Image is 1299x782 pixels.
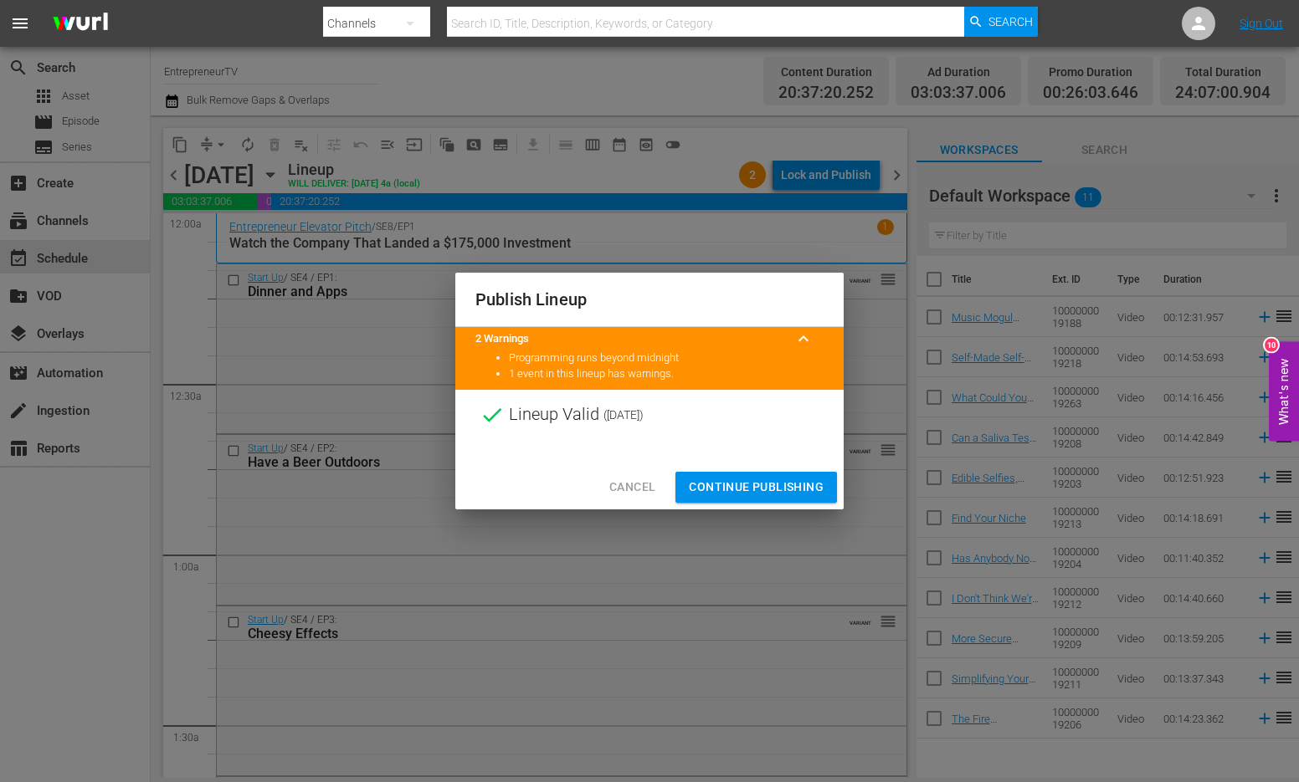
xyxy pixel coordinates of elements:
[783,319,824,359] button: keyboard_arrow_up
[1240,17,1283,30] a: Sign Out
[793,329,814,349] span: keyboard_arrow_up
[596,472,669,503] button: Cancel
[475,331,783,347] title: 2 Warnings
[689,477,824,498] span: Continue Publishing
[603,402,644,427] span: ( [DATE] )
[475,286,824,313] h2: Publish Lineup
[40,4,121,43] img: ans4CAIJ8jUAAAAAAAAAAAAAAAAAAAAAAAAgQb4GAAAAAAAAAAAAAAAAAAAAAAAAJMjXAAAAAAAAAAAAAAAAAAAAAAAAgAT5G...
[1265,338,1278,351] div: 10
[455,390,844,440] div: Lineup Valid
[988,7,1033,37] span: Search
[10,13,30,33] span: menu
[609,477,655,498] span: Cancel
[675,472,837,503] button: Continue Publishing
[509,366,824,382] li: 1 event in this lineup has warnings.
[509,350,824,366] li: Programming runs beyond midnight
[1269,341,1299,441] button: Open Feedback Widget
